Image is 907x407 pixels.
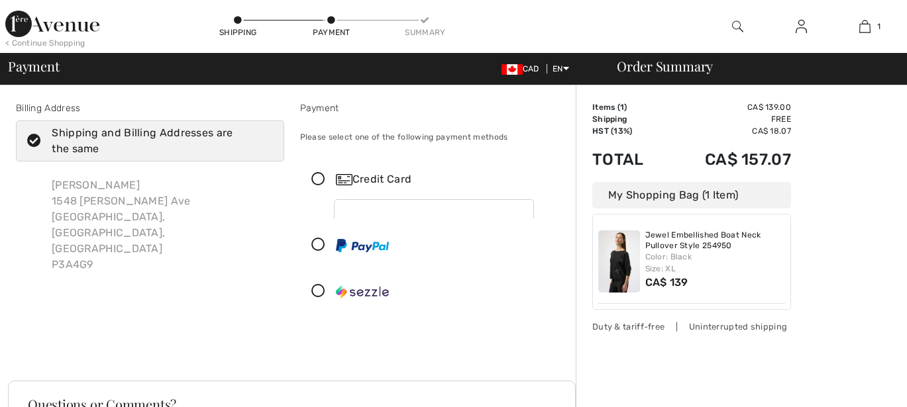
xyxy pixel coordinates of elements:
img: Jewel Embellished Boat Neck Pullover Style 254950 [598,230,640,293]
div: Shipping and Billing Addresses are the same [52,125,264,157]
div: < Continue Shopping [5,37,85,49]
div: Credit Card [336,171,559,187]
a: 1 [833,19,896,34]
img: Canadian Dollar [502,64,523,75]
img: Credit Card [336,174,352,185]
div: [PERSON_NAME] 1548 [PERSON_NAME] Ave [GEOGRAPHIC_DATA], [GEOGRAPHIC_DATA], [GEOGRAPHIC_DATA] P3A4G9 [41,167,284,283]
img: PayPal [336,239,389,251]
div: My Shopping Bag (1 Item) [592,182,791,208]
span: CAD [502,64,545,73]
td: CA$ 18.07 [667,125,791,137]
span: 1 [877,21,880,32]
div: Summary [405,26,445,38]
div: Billing Address [16,101,284,115]
img: search the website [732,19,743,34]
div: Payment [311,26,351,38]
span: 1 [620,103,624,112]
a: Sign In [785,19,818,35]
div: Order Summary [601,60,899,73]
span: Payment [8,60,59,73]
img: My Info [796,19,807,34]
div: Payment [300,101,568,115]
td: Total [592,137,667,182]
td: Items ( ) [592,101,667,113]
div: Shipping [218,26,258,38]
span: CA$ 139 [645,276,688,289]
div: Color: Black Size: XL [645,251,786,275]
td: CA$ 157.07 [667,137,791,182]
a: Jewel Embellished Boat Neck Pullover Style 254950 [645,230,786,251]
td: Free [667,113,791,125]
td: HST (13%) [592,125,667,137]
img: My Bag [859,19,871,34]
img: 1ère Avenue [5,11,99,37]
div: Please select one of the following payment methods [300,120,568,154]
img: Sezzle [336,285,389,298]
span: EN [553,64,569,73]
div: Duty & tariff-free | Uninterrupted shipping [592,320,791,333]
td: CA$ 139.00 [667,101,791,113]
td: Shipping [592,113,667,125]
